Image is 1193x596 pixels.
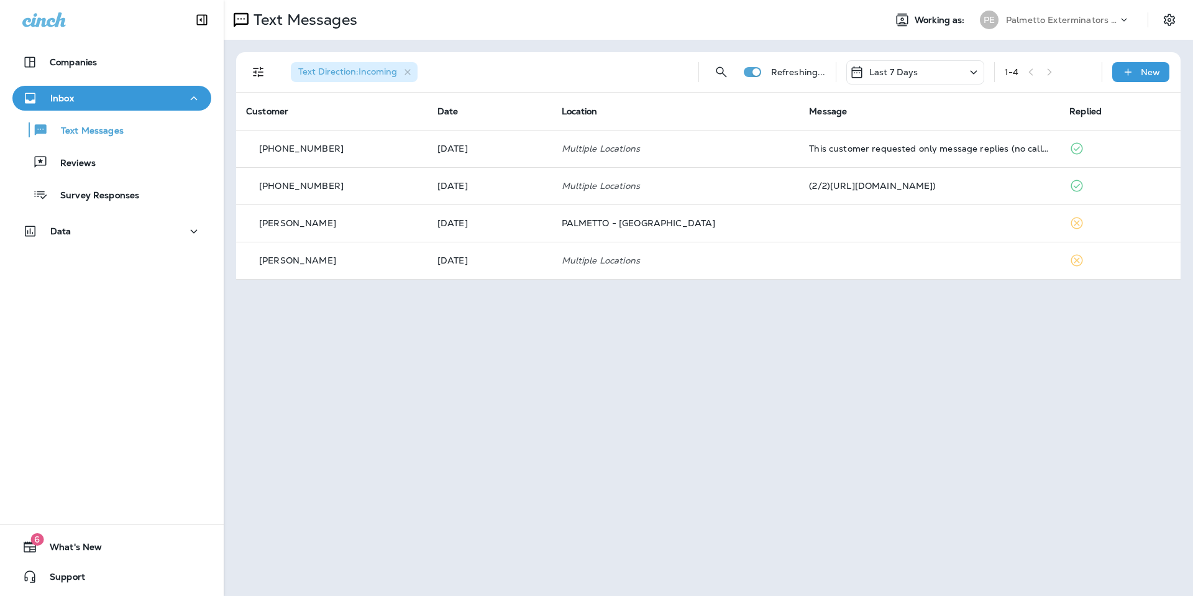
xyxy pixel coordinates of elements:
div: This customer requested only message replies (no calls). Reply here or respond via your LSA dashb... [809,144,1049,154]
p: Multiple Locations [562,255,790,265]
p: [PHONE_NUMBER] [259,181,344,191]
p: [PHONE_NUMBER] [259,144,344,154]
p: Refreshing... [771,67,826,77]
p: Data [50,226,71,236]
p: Multiple Locations [562,181,790,191]
span: Working as: [915,15,967,25]
button: Companies [12,50,211,75]
span: What's New [37,542,102,557]
p: Text Messages [48,126,124,137]
p: Text Messages [249,11,357,29]
span: Message [809,106,847,117]
p: New [1141,67,1160,77]
div: 1 - 4 [1005,67,1018,77]
button: Support [12,564,211,589]
button: Data [12,219,211,244]
p: [PERSON_NAME] [259,218,336,228]
div: Text Direction:Incoming [291,62,418,82]
div: (2/2)https://g.co/homeservices/JLaVB) [809,181,1049,191]
button: 6What's New [12,534,211,559]
button: Collapse Sidebar [185,7,219,32]
button: Survey Responses [12,181,211,208]
span: PALMETTO - [GEOGRAPHIC_DATA] [562,218,716,229]
p: Companies [50,57,97,67]
div: PE [980,11,999,29]
span: Customer [246,106,288,117]
p: Aug 31, 2025 01:58 PM [437,255,542,265]
button: Text Messages [12,117,211,143]
p: [PERSON_NAME] [259,255,336,265]
span: Location [562,106,598,117]
p: Palmetto Exterminators LLC [1006,15,1118,25]
p: Inbox [50,93,74,103]
button: Search Messages [709,60,734,85]
span: 6 [30,533,43,546]
p: Survey Responses [48,190,139,202]
span: Replied [1069,106,1102,117]
p: Multiple Locations [562,144,790,154]
span: Text Direction : Incoming [298,66,397,77]
p: Last 7 Days [869,67,918,77]
p: Sep 3, 2025 10:05 AM [437,144,542,154]
button: Inbox [12,86,211,111]
p: Reviews [48,158,96,170]
button: Settings [1158,9,1181,31]
button: Filters [246,60,271,85]
span: Date [437,106,459,117]
p: Sep 2, 2025 01:20 PM [437,181,542,191]
button: Reviews [12,149,211,175]
p: Sep 2, 2025 11:31 AM [437,218,542,228]
span: Support [37,572,85,587]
